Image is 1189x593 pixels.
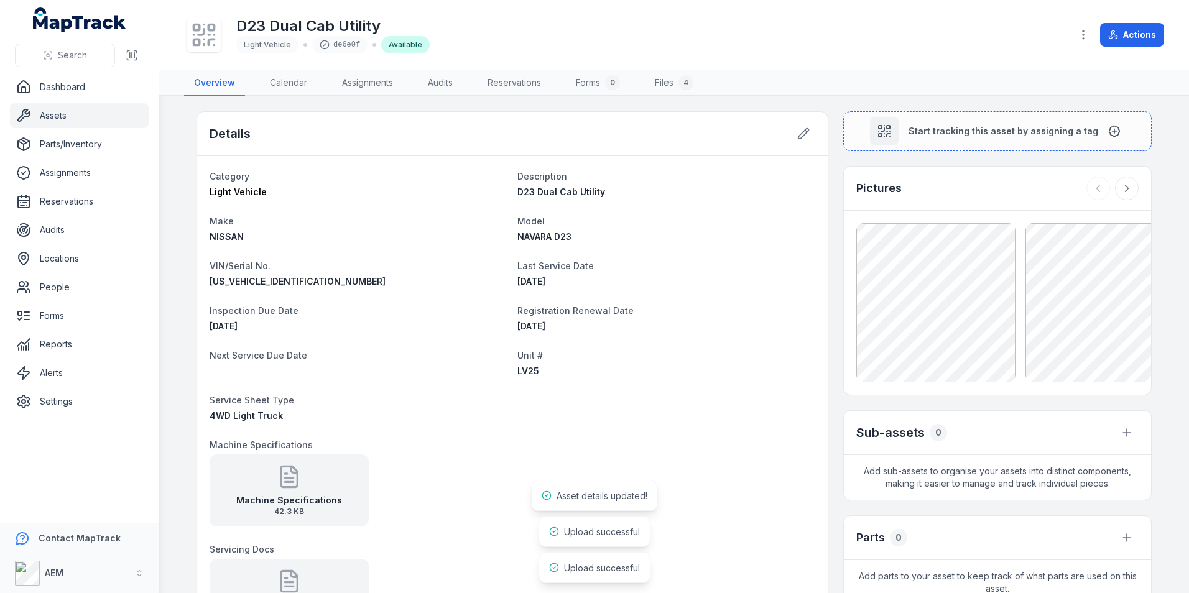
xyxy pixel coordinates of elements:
[517,186,605,197] span: D23 Dual Cab Utility
[478,70,551,96] a: Reservations
[10,218,149,242] a: Audits
[1100,23,1164,47] button: Actions
[10,132,149,157] a: Parts/Inventory
[517,231,571,242] span: NAVARA D23
[517,276,545,287] time: 21/07/2025, 12:00:00 am
[45,568,63,578] strong: AEM
[210,216,234,226] span: Make
[418,70,463,96] a: Audits
[517,321,545,331] time: 25/04/2026, 12:00:00 am
[566,70,630,96] a: Forms0
[210,350,307,361] span: Next Service Due Date
[312,36,368,53] div: de6e0f
[557,490,647,501] span: Asset details updated!
[10,103,149,128] a: Assets
[210,321,238,331] time: 25/07/2027, 12:00:00 am
[10,303,149,328] a: Forms
[10,361,149,385] a: Alerts
[210,276,386,287] span: [US_VEHICLE_IDENTIFICATION_NUMBER]
[10,389,149,414] a: Settings
[678,75,693,90] div: 4
[856,424,925,441] h2: Sub-assets
[332,70,403,96] a: Assignments
[10,160,149,185] a: Assignments
[10,246,149,271] a: Locations
[210,321,238,331] span: [DATE]
[10,189,149,214] a: Reservations
[210,544,274,554] span: Servicing Docs
[184,70,245,96] a: Overview
[381,36,430,53] div: Available
[517,260,594,271] span: Last Service Date
[244,40,291,49] span: Light Vehicle
[564,526,640,537] span: Upload successful
[645,70,703,96] a: Files4
[236,16,430,36] h1: D23 Dual Cab Utility
[39,533,121,543] strong: Contact MapTrack
[517,321,545,331] span: [DATE]
[210,410,283,421] span: 4WD Light Truck
[15,44,115,67] button: Search
[890,529,907,546] div: 0
[605,75,620,90] div: 0
[10,75,149,99] a: Dashboard
[210,231,244,242] span: NISSAN
[210,260,271,271] span: VIN/Serial No.
[517,216,545,226] span: Model
[517,350,543,361] span: Unit #
[210,439,313,450] span: Machine Specifications
[856,180,902,197] h3: Pictures
[909,125,1098,137] span: Start tracking this asset by assigning a tag
[844,455,1151,500] span: Add sub-assets to organise your assets into distinct components, making it easier to manage and t...
[517,171,567,182] span: Description
[517,276,545,287] span: [DATE]
[236,507,342,517] span: 42.3 KB
[564,563,640,573] span: Upload successful
[236,494,342,507] strong: Machine Specifications
[930,424,947,441] div: 0
[10,332,149,357] a: Reports
[260,70,317,96] a: Calendar
[210,125,251,142] h2: Details
[517,305,634,316] span: Registration Renewal Date
[517,365,539,376] span: LV25
[58,49,87,62] span: Search
[33,7,126,32] a: MapTrack
[210,171,249,182] span: Category
[210,395,294,405] span: Service Sheet Type
[843,111,1152,151] button: Start tracking this asset by assigning a tag
[210,186,267,197] span: Light Vehicle
[10,275,149,300] a: People
[856,529,885,546] h3: Parts
[210,305,298,316] span: Inspection Due Date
